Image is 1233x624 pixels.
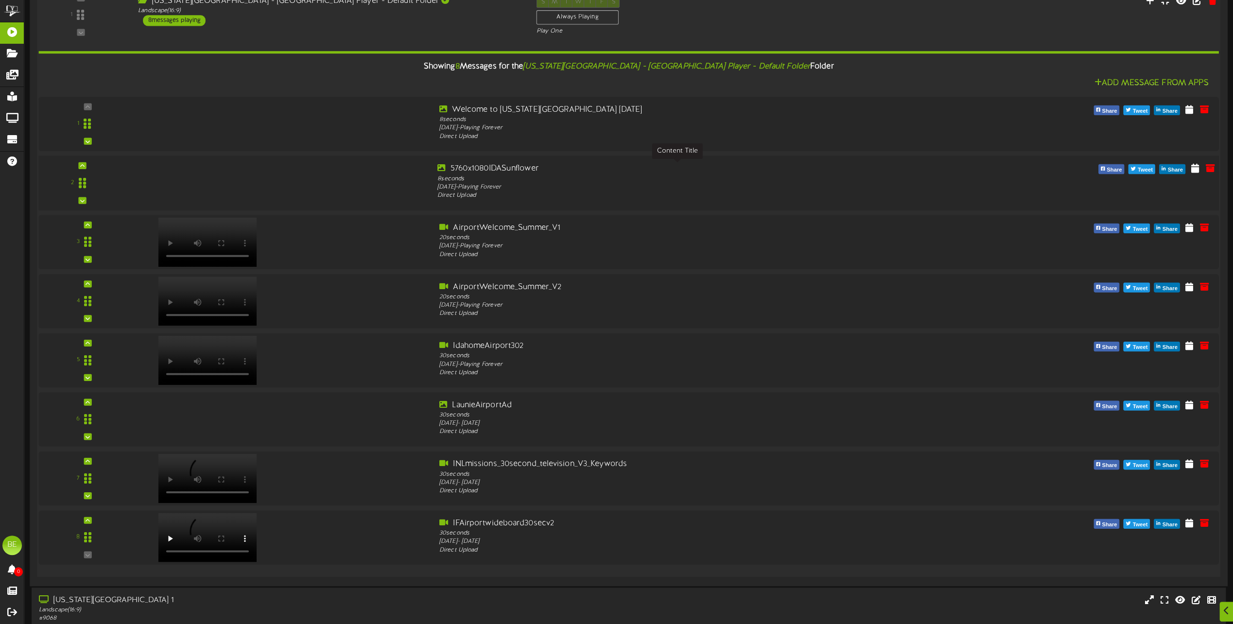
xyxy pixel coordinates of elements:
[1123,105,1150,115] button: Tweet
[1130,520,1149,530] span: Tweet
[1154,342,1180,351] button: Share
[1094,519,1119,529] button: Share
[439,487,916,495] div: Direct Upload
[39,614,522,623] div: # 9068
[1130,106,1149,117] span: Tweet
[1154,105,1180,115] button: Share
[1123,224,1150,233] button: Tweet
[1130,401,1149,412] span: Tweet
[1154,519,1180,529] button: Share
[455,62,459,71] span: 8
[138,7,521,15] div: Landscape ( 16:9 )
[439,124,916,132] div: [DATE] - Playing Forever
[1160,106,1179,117] span: Share
[1154,224,1180,233] button: Share
[439,529,916,537] div: 30 seconds
[1091,77,1211,89] button: Add Message From Apps
[1105,165,1124,175] span: Share
[439,250,916,259] div: Direct Upload
[439,301,916,310] div: [DATE] - Playing Forever
[439,281,916,293] div: AirportWelcome_Summer_V2
[1165,165,1184,175] span: Share
[2,536,22,555] div: BE
[437,174,919,183] div: 8 seconds
[1094,400,1119,410] button: Share
[1160,460,1179,471] span: Share
[39,595,522,606] div: [US_STATE][GEOGRAPHIC_DATA] 1
[537,27,820,35] div: Play One
[1100,401,1119,412] span: Share
[437,191,919,200] div: Direct Upload
[439,352,916,360] div: 30 seconds
[1094,342,1119,351] button: Share
[1130,342,1149,353] span: Tweet
[1100,520,1119,530] span: Share
[1130,283,1149,294] span: Tweet
[1123,400,1150,410] button: Tweet
[439,546,916,554] div: Direct Upload
[1136,165,1155,175] span: Tweet
[439,537,916,546] div: [DATE] - [DATE]
[439,470,916,478] div: 30 seconds
[1130,224,1149,235] span: Tweet
[1160,224,1179,235] span: Share
[1123,460,1150,469] button: Tweet
[439,360,916,368] div: [DATE] - Playing Forever
[1100,460,1119,471] span: Share
[1100,283,1119,294] span: Share
[1154,282,1180,292] button: Share
[439,341,916,352] div: IdahomeAirport302
[1160,401,1179,412] span: Share
[1100,224,1119,235] span: Share
[439,310,916,318] div: Direct Upload
[39,606,522,614] div: Landscape ( 16:9 )
[1130,460,1149,471] span: Tweet
[439,419,916,428] div: [DATE] - [DATE]
[439,478,916,486] div: [DATE] - [DATE]
[1100,342,1119,353] span: Share
[1159,164,1185,174] button: Share
[1154,400,1180,410] button: Share
[439,222,916,233] div: AirportWelcome_Summer_V1
[1123,342,1150,351] button: Tweet
[1160,342,1179,353] span: Share
[439,234,916,242] div: 20 seconds
[1098,164,1125,174] button: Share
[143,15,206,26] div: 8 messages playing
[1094,224,1119,233] button: Share
[537,10,619,25] div: Always Playing
[439,242,916,250] div: [DATE] - Playing Forever
[439,368,916,377] div: Direct Upload
[437,183,919,191] div: [DATE] - Playing Forever
[437,163,919,174] div: 5760x1080IDASunflower
[439,104,916,115] div: Welcome to [US_STATE][GEOGRAPHIC_DATA] [DATE]
[439,411,916,419] div: 30 seconds
[1094,105,1119,115] button: Share
[1123,519,1150,529] button: Tweet
[439,518,916,529] div: IFAirportwideboard30secv2
[1094,460,1119,469] button: Share
[1154,460,1180,469] button: Share
[523,62,810,71] i: [US_STATE][GEOGRAPHIC_DATA] - [GEOGRAPHIC_DATA] Player - Default Folder
[1100,106,1119,117] span: Share
[1129,164,1155,174] button: Tweet
[439,399,916,411] div: LaunieAirportAd
[1094,282,1119,292] button: Share
[439,293,916,301] div: 20 seconds
[1160,283,1179,294] span: Share
[31,56,1226,77] div: Showing Messages for the Folder
[439,115,916,123] div: 8 seconds
[1123,282,1150,292] button: Tweet
[14,567,23,576] span: 0
[76,415,80,423] div: 6
[76,533,80,541] div: 8
[439,428,916,436] div: Direct Upload
[439,132,916,140] div: Direct Upload
[1160,520,1179,530] span: Share
[439,459,916,470] div: INLmissions_30second_television_V3_Keywords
